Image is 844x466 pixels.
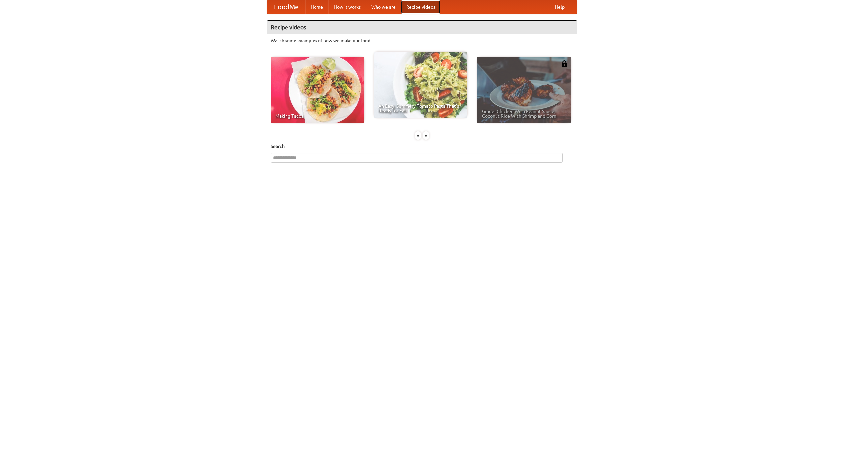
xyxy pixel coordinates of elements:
a: FoodMe [267,0,305,14]
a: An Easy, Summery Tomato Pasta That's Ready for Fall [374,52,467,118]
a: Help [550,0,570,14]
span: Making Tacos [275,114,360,118]
a: Recipe videos [401,0,440,14]
img: 483408.png [561,60,568,67]
a: How it works [328,0,366,14]
div: » [423,131,429,140]
h5: Search [271,143,573,150]
a: Who we are [366,0,401,14]
h4: Recipe videos [267,21,577,34]
a: Making Tacos [271,57,364,123]
div: « [415,131,421,140]
p: Watch some examples of how we make our food! [271,37,573,44]
a: Home [305,0,328,14]
span: An Easy, Summery Tomato Pasta That's Ready for Fall [378,104,463,113]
